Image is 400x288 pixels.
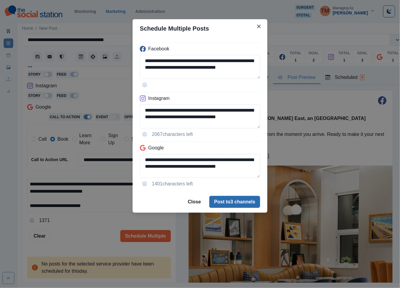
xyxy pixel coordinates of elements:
[209,196,260,208] button: Post to3 channels
[133,19,267,38] header: Schedule Multiple Posts
[254,22,264,31] button: Close
[152,131,193,138] p: 2067 characters left
[183,196,206,208] button: Close
[152,180,193,187] p: 1401 characters left
[140,179,149,189] button: Opens Emoji Picker
[140,80,149,90] button: Opens Emoji Picker
[140,130,149,139] button: Opens Emoji Picker
[148,144,164,151] p: Google
[148,45,169,52] p: Facebook
[148,95,170,102] p: Instagram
